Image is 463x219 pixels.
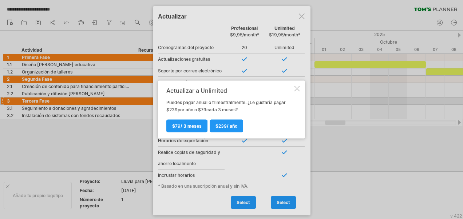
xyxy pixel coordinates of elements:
[201,107,206,112] span: 79
[172,123,202,129] span: $ / 3 meses
[166,120,207,132] a: $79/ 3 meses
[175,123,181,129] span: 79
[166,87,293,94] div: Actualizar a Unlimited
[210,120,243,132] a: $239/ año
[218,123,227,129] span: 239
[169,107,178,112] span: 239
[166,100,286,112] font: Puedes pagar anual o trimestralmente. ¿Le gustaría pagar $ por año o $ cada 3 meses?
[215,123,237,129] span: $ / año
